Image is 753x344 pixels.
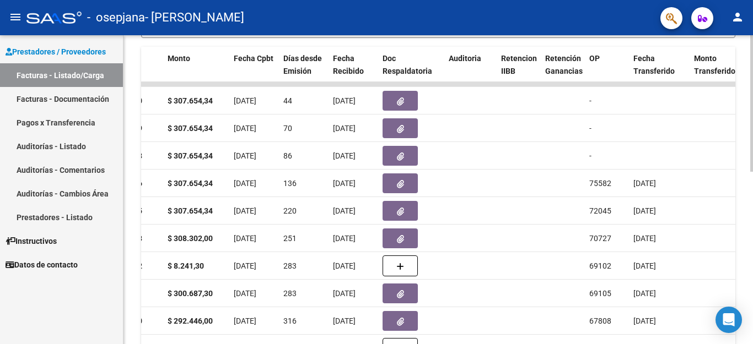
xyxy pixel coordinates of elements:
[283,179,297,188] span: 136
[279,47,329,95] datatable-header-cell: Días desde Emisión
[234,96,256,105] span: [DATE]
[501,54,537,75] span: Retencion IIBB
[168,151,213,160] strong: $ 307.654,34
[333,179,356,188] span: [DATE]
[168,206,213,215] strong: $ 307.654,34
[633,54,675,75] span: Fecha Transferido
[589,124,591,133] span: -
[633,316,656,325] span: [DATE]
[145,6,244,30] span: - [PERSON_NAME]
[168,234,213,243] strong: $ 308.302,00
[589,206,611,215] span: 72045
[589,261,611,270] span: 69102
[283,261,297,270] span: 283
[283,151,292,160] span: 86
[629,47,690,95] datatable-header-cell: Fecha Transferido
[234,261,256,270] span: [DATE]
[333,96,356,105] span: [DATE]
[87,6,145,30] span: - osepjana
[716,307,742,333] div: Open Intercom Messenger
[283,54,322,75] span: Días desde Emisión
[168,179,213,188] strong: $ 307.654,34
[6,259,78,271] span: Datos de contacto
[333,316,356,325] span: [DATE]
[585,47,629,95] datatable-header-cell: OP
[283,234,297,243] span: 251
[234,234,256,243] span: [DATE]
[234,289,256,298] span: [DATE]
[378,47,444,95] datatable-header-cell: Doc Respaldatoria
[283,289,297,298] span: 283
[229,47,279,95] datatable-header-cell: Fecha Cpbt
[163,47,229,95] datatable-header-cell: Monto
[333,234,356,243] span: [DATE]
[589,289,611,298] span: 69105
[168,96,213,105] strong: $ 307.654,34
[589,179,611,188] span: 75582
[633,261,656,270] span: [DATE]
[383,54,432,75] span: Doc Respaldatoria
[333,151,356,160] span: [DATE]
[633,206,656,215] span: [DATE]
[589,96,591,105] span: -
[234,316,256,325] span: [DATE]
[694,54,735,75] span: Monto Transferido
[589,234,611,243] span: 70727
[333,124,356,133] span: [DATE]
[283,316,297,325] span: 316
[168,316,213,325] strong: $ 292.446,00
[589,151,591,160] span: -
[329,47,378,95] datatable-header-cell: Fecha Recibido
[168,124,213,133] strong: $ 307.654,34
[497,47,541,95] datatable-header-cell: Retencion IIBB
[333,289,356,298] span: [DATE]
[168,289,213,298] strong: $ 300.687,30
[541,47,585,95] datatable-header-cell: Retención Ganancias
[168,54,190,63] span: Monto
[6,46,106,58] span: Prestadores / Proveedores
[283,206,297,215] span: 220
[234,206,256,215] span: [DATE]
[690,47,750,95] datatable-header-cell: Monto Transferido
[589,316,611,325] span: 67808
[234,179,256,188] span: [DATE]
[6,235,57,247] span: Instructivos
[545,54,583,75] span: Retención Ganancias
[234,54,273,63] span: Fecha Cpbt
[283,124,292,133] span: 70
[333,261,356,270] span: [DATE]
[333,54,364,75] span: Fecha Recibido
[449,54,481,63] span: Auditoria
[731,10,744,24] mat-icon: person
[589,54,600,63] span: OP
[633,289,656,298] span: [DATE]
[234,151,256,160] span: [DATE]
[444,47,497,95] datatable-header-cell: Auditoria
[283,96,292,105] span: 44
[168,261,204,270] strong: $ 8.241,30
[333,206,356,215] span: [DATE]
[633,179,656,188] span: [DATE]
[633,234,656,243] span: [DATE]
[234,124,256,133] span: [DATE]
[9,10,22,24] mat-icon: menu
